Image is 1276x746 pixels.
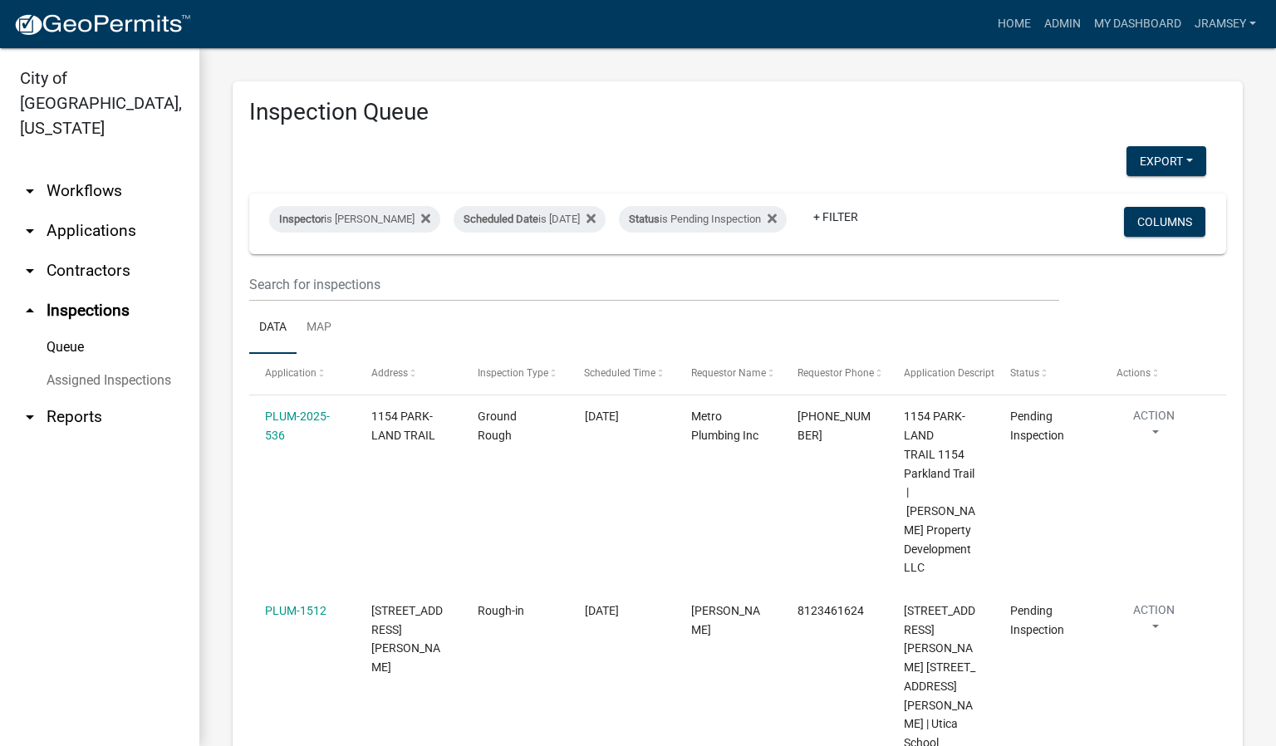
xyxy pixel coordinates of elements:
[797,367,874,379] span: Requestor Phone
[991,8,1038,40] a: Home
[568,354,675,394] datatable-header-cell: Scheduled Time
[249,98,1226,126] h3: Inspection Queue
[269,206,440,233] div: is [PERSON_NAME]
[249,354,356,394] datatable-header-cell: Application
[249,302,297,355] a: Data
[464,213,538,225] span: Scheduled Date
[279,213,324,225] span: Inspector
[478,367,548,379] span: Inspection Type
[371,367,408,379] span: Address
[371,410,435,442] span: 1154 PARK-LAND TRAIL
[1087,8,1188,40] a: My Dashboard
[20,181,40,201] i: arrow_drop_down
[904,367,1009,379] span: Application Description
[478,410,517,442] span: Ground Rough
[904,410,975,574] span: 1154 PARK-LAND TRAIL 1154 Parkland Trail | Ellings Property Development LLC
[1124,207,1205,237] button: Columns
[1010,410,1064,442] span: Pending Inspection
[20,407,40,427] i: arrow_drop_down
[1010,367,1039,379] span: Status
[249,267,1059,302] input: Search for inspections
[20,261,40,281] i: arrow_drop_down
[994,354,1101,394] datatable-header-cell: Status
[691,410,758,442] span: Metro Plumbing Inc
[691,367,766,379] span: Requestor Name
[1188,8,1263,40] a: jramsey
[585,367,656,379] span: Scheduled Time
[1038,8,1087,40] a: Admin
[585,601,660,621] div: [DATE]
[1116,407,1191,449] button: Action
[585,407,660,426] div: [DATE]
[675,354,781,394] datatable-header-cell: Requestor Name
[800,202,871,232] a: + Filter
[478,604,524,617] span: Rough-in
[462,354,568,394] datatable-header-cell: Inspection Type
[20,301,40,321] i: arrow_drop_up
[454,206,606,233] div: is [DATE]
[20,221,40,241] i: arrow_drop_down
[371,604,443,674] span: 2315 ALLISON LANE
[629,213,660,225] span: Status
[691,604,760,636] span: Jeremy Ramsey
[888,354,994,394] datatable-header-cell: Application Description
[297,302,341,355] a: Map
[1101,354,1207,394] datatable-header-cell: Actions
[797,604,864,617] span: 8123461624
[782,354,888,394] datatable-header-cell: Requestor Phone
[1126,146,1206,176] button: Export
[1010,604,1064,636] span: Pending Inspection
[619,206,787,233] div: is Pending Inspection
[1116,367,1151,379] span: Actions
[265,604,326,617] a: PLUM-1512
[1116,601,1191,643] button: Action
[265,367,317,379] span: Application
[265,410,330,442] a: PLUM-2025-536
[356,354,462,394] datatable-header-cell: Address
[797,410,871,442] span: 812-246-0229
